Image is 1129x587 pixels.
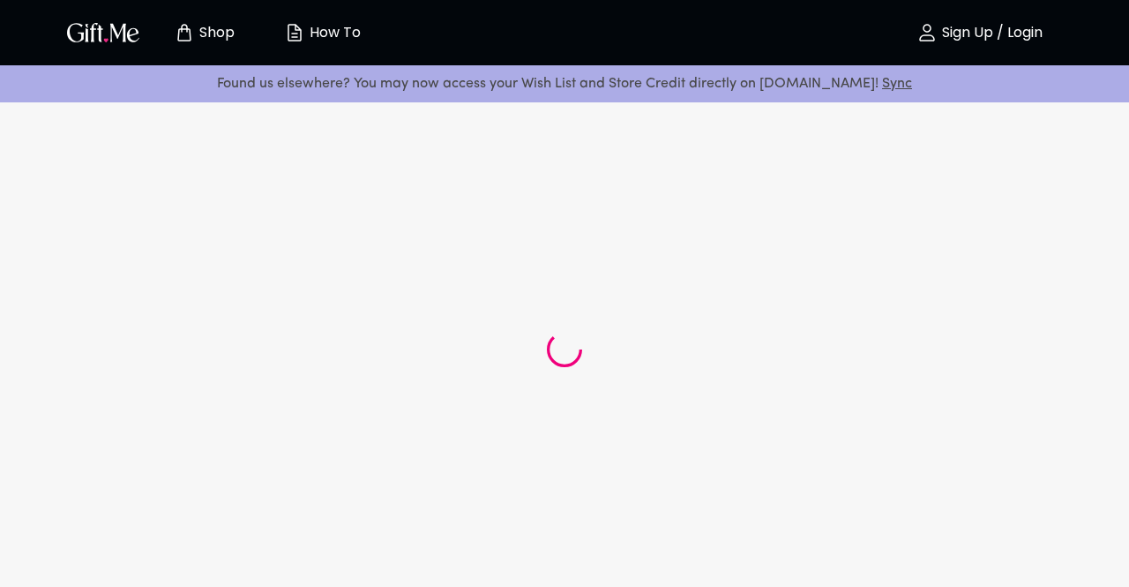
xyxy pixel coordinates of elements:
a: Sync [882,77,912,91]
button: Sign Up / Login [891,4,1067,61]
p: How To [305,26,361,41]
img: GiftMe Logo [64,19,143,45]
button: Store page [155,4,252,61]
p: Sign Up / Login [938,26,1043,41]
p: Found us elsewhere? You may now access your Wish List and Store Credit directly on [DOMAIN_NAME]! [14,72,1115,95]
p: Shop [195,26,235,41]
img: how-to.svg [284,22,305,43]
button: How To [273,4,370,61]
button: GiftMe Logo [62,22,145,43]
